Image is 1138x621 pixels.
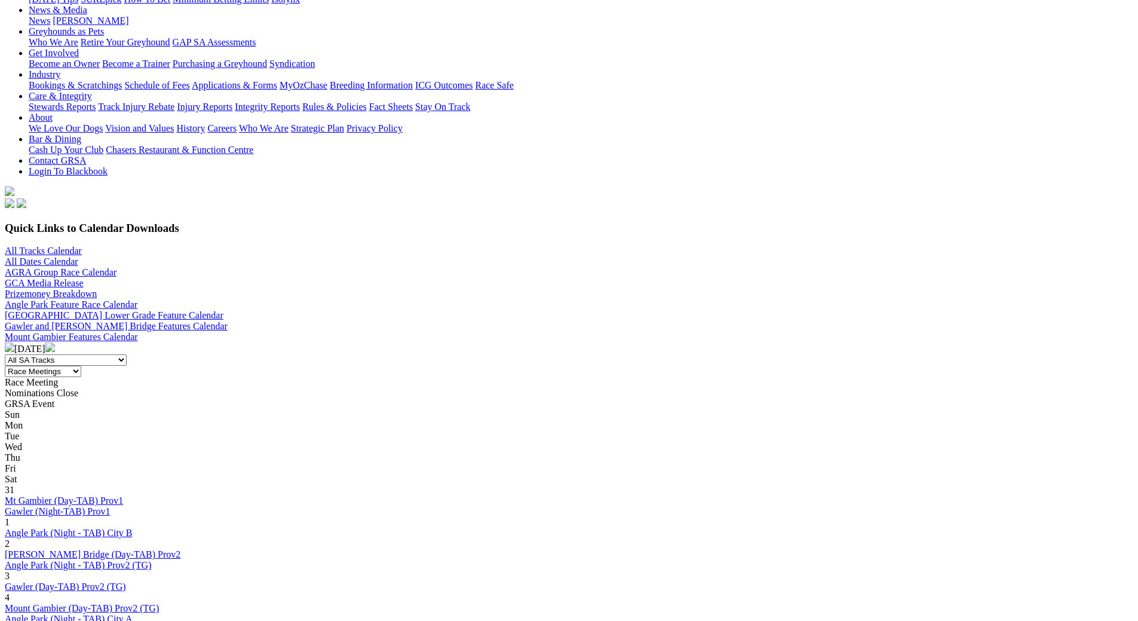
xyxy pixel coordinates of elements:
[102,59,170,69] a: Become a Trainer
[291,123,344,133] a: Strategic Plan
[330,80,413,90] a: Breeding Information
[53,16,128,26] a: [PERSON_NAME]
[5,267,116,277] a: AGRA Group Race Calendar
[29,102,1133,112] div: Care & Integrity
[5,506,110,516] a: Gawler (Night-TAB) Prov1
[29,59,1133,69] div: Get Involved
[29,134,81,144] a: Bar & Dining
[29,112,53,123] a: About
[5,321,228,331] a: Gawler and [PERSON_NAME] Bridge Features Calendar
[81,37,170,47] a: Retire Your Greyhound
[5,256,78,267] a: All Dates Calendar
[5,222,1133,235] h3: Quick Links to Calendar Downloads
[280,80,327,90] a: MyOzChase
[29,37,78,47] a: Who We Are
[269,59,315,69] a: Syndication
[105,123,174,133] a: Vision and Values
[302,102,367,112] a: Rules & Policies
[369,102,413,112] a: Fact Sheets
[415,80,473,90] a: ICG Outcomes
[173,37,256,47] a: GAP SA Assessments
[17,198,26,208] img: twitter.svg
[5,278,84,288] a: GCA Media Release
[29,26,104,36] a: Greyhounds as Pets
[29,48,79,58] a: Get Involved
[29,16,1133,26] div: News & Media
[29,123,103,133] a: We Love Our Dogs
[173,59,267,69] a: Purchasing a Greyhound
[29,80,122,90] a: Bookings & Scratchings
[5,517,10,527] span: 1
[5,485,14,495] span: 31
[5,246,82,256] a: All Tracks Calendar
[29,166,108,176] a: Login To Blackbook
[5,560,152,570] a: Angle Park (Night - TAB) Prov2 (TG)
[29,145,103,155] a: Cash Up Your Club
[98,102,174,112] a: Track Injury Rebate
[29,145,1133,155] div: Bar & Dining
[235,102,300,112] a: Integrity Reports
[5,442,1133,452] div: Wed
[5,342,1133,354] div: [DATE]
[5,186,14,196] img: logo-grsa-white.png
[239,123,289,133] a: Who We Are
[124,80,189,90] a: Schedule of Fees
[5,592,10,602] span: 4
[177,102,232,112] a: Injury Reports
[29,69,60,79] a: Industry
[5,431,1133,442] div: Tue
[5,474,1133,485] div: Sat
[5,603,159,613] a: Mount Gambier (Day-TAB) Prov2 (TG)
[346,123,403,133] a: Privacy Policy
[5,539,10,549] span: 2
[29,91,92,101] a: Care & Integrity
[5,342,14,352] img: chevron-left-pager-white.svg
[5,299,137,310] a: Angle Park Feature Race Calendar
[207,123,237,133] a: Careers
[475,80,513,90] a: Race Safe
[5,582,126,592] a: Gawler (Day-TAB) Prov2 (TG)
[106,145,253,155] a: Chasers Restaurant & Function Centre
[45,342,55,352] img: chevron-right-pager-white.svg
[29,102,96,112] a: Stewards Reports
[29,59,100,69] a: Become an Owner
[5,377,1133,388] div: Race Meeting
[29,37,1133,48] div: Greyhounds as Pets
[5,549,180,559] a: [PERSON_NAME] Bridge (Day-TAB) Prov2
[176,123,205,133] a: History
[5,463,1133,474] div: Fri
[29,80,1133,91] div: Industry
[5,409,1133,420] div: Sun
[5,388,1133,399] div: Nominations Close
[5,289,97,299] a: Prizemoney Breakdown
[29,16,50,26] a: News
[5,399,1133,409] div: GRSA Event
[5,198,14,208] img: facebook.svg
[5,332,138,342] a: Mount Gambier Features Calendar
[5,452,1133,463] div: Thu
[29,5,87,15] a: News & Media
[5,571,10,581] span: 3
[192,80,277,90] a: Applications & Forms
[29,155,86,166] a: Contact GRSA
[5,310,223,320] a: [GEOGRAPHIC_DATA] Lower Grade Feature Calendar
[5,420,1133,431] div: Mon
[5,528,133,538] a: Angle Park (Night - TAB) City B
[5,495,123,506] a: Mt Gambier (Day-TAB) Prov1
[415,102,470,112] a: Stay On Track
[29,123,1133,134] div: About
